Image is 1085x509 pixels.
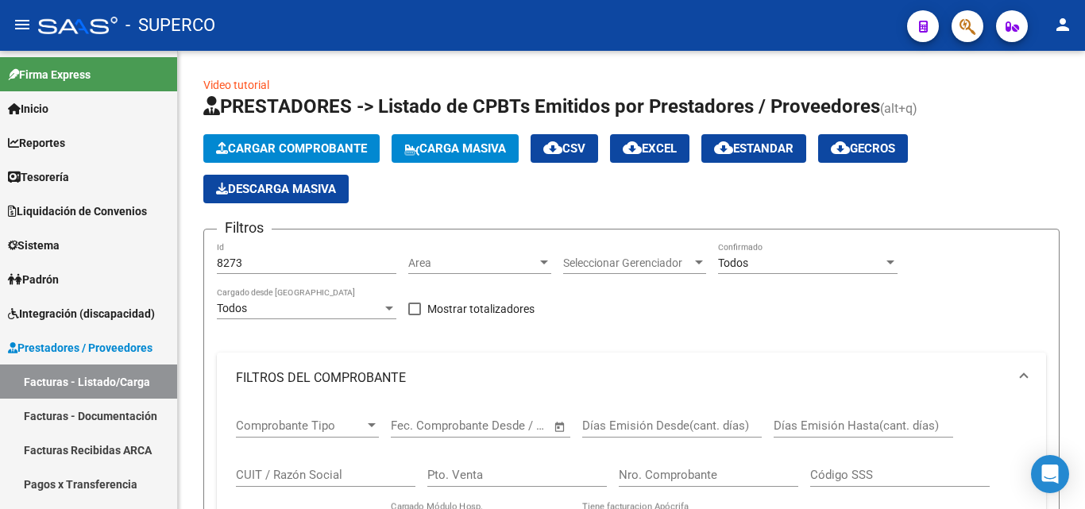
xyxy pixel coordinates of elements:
[236,369,1008,387] mat-panel-title: FILTROS DEL COMPROBANTE
[217,217,272,239] h3: Filtros
[217,353,1046,403] mat-expansion-panel-header: FILTROS DEL COMPROBANTE
[714,138,733,157] mat-icon: cloud_download
[217,302,247,314] span: Todos
[8,237,60,254] span: Sistema
[203,175,349,203] app-download-masive: Descarga masiva de comprobantes (adjuntos)
[8,100,48,118] span: Inicio
[818,134,908,163] button: Gecros
[203,134,380,163] button: Cargar Comprobante
[392,134,519,163] button: Carga Masiva
[1053,15,1072,34] mat-icon: person
[203,175,349,203] button: Descarga Masiva
[408,256,537,270] span: Area
[701,134,806,163] button: Estandar
[623,138,642,157] mat-icon: cloud_download
[831,138,850,157] mat-icon: cloud_download
[125,8,215,43] span: - SUPERCO
[8,134,65,152] span: Reportes
[8,339,153,357] span: Prestadores / Proveedores
[8,66,91,83] span: Firma Express
[203,79,269,91] a: Video tutorial
[531,134,598,163] button: CSV
[8,168,69,186] span: Tesorería
[610,134,689,163] button: EXCEL
[216,141,367,156] span: Cargar Comprobante
[8,271,59,288] span: Padrón
[880,101,917,116] span: (alt+q)
[427,299,535,318] span: Mostrar totalizadores
[718,256,748,269] span: Todos
[551,418,570,436] button: Open calendar
[8,202,147,220] span: Liquidación de Convenios
[831,141,895,156] span: Gecros
[236,418,365,433] span: Comprobante Tipo
[216,182,336,196] span: Descarga Masiva
[8,305,155,322] span: Integración (discapacidad)
[13,15,32,34] mat-icon: menu
[391,418,455,433] input: Fecha inicio
[469,418,546,433] input: Fecha fin
[203,95,880,118] span: PRESTADORES -> Listado de CPBTs Emitidos por Prestadores / Proveedores
[563,256,692,270] span: Seleccionar Gerenciador
[1031,455,1069,493] div: Open Intercom Messenger
[404,141,506,156] span: Carga Masiva
[714,141,793,156] span: Estandar
[543,138,562,157] mat-icon: cloud_download
[543,141,585,156] span: CSV
[623,141,677,156] span: EXCEL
